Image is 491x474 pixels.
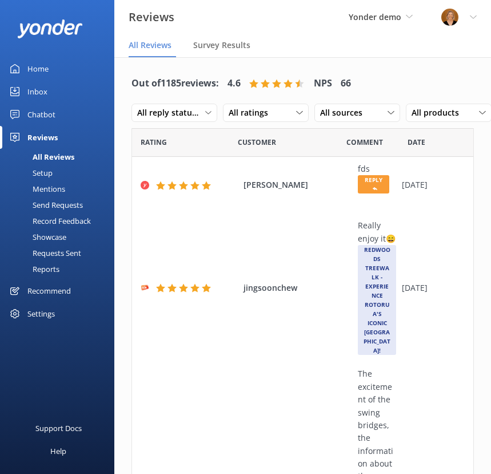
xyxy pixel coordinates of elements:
[131,76,219,91] h4: Out of 1185 reviews:
[35,417,82,440] div: Support Docs
[27,103,55,126] div: Chatbot
[402,179,459,191] div: [DATE]
[27,279,71,302] div: Recommend
[346,137,383,148] span: Question
[243,179,352,191] span: [PERSON_NAME]
[27,302,55,325] div: Settings
[227,76,241,91] h4: 4.6
[320,106,369,119] span: All sources
[243,282,352,294] span: jingsoonchew
[358,245,396,355] div: Redwoods Treewalk - experience Rotorua's iconic [GEOGRAPHIC_DATA]!
[358,175,389,193] span: Reply
[408,137,425,148] span: Date
[193,39,250,51] span: Survey Results
[7,197,114,213] a: Send Requests
[402,282,459,294] div: [DATE]
[17,19,83,38] img: yonder-white-logo.png
[7,261,59,277] div: Reports
[7,181,65,197] div: Mentions
[7,229,114,245] a: Showcase
[7,213,91,229] div: Record Feedback
[129,39,171,51] span: All Reviews
[441,9,458,26] img: 1-1617059290.jpg
[7,149,114,165] a: All Reviews
[229,106,275,119] span: All ratings
[358,219,396,245] div: Really enjoy it😄
[7,261,114,277] a: Reports
[314,76,332,91] h4: NPS
[7,245,81,261] div: Requests Sent
[412,106,466,119] span: All products
[7,229,66,245] div: Showcase
[27,80,47,103] div: Inbox
[349,11,401,22] span: Yonder demo
[7,245,114,261] a: Requests Sent
[141,137,167,148] span: Date
[7,149,74,165] div: All Reviews
[7,181,114,197] a: Mentions
[7,213,114,229] a: Record Feedback
[7,197,83,213] div: Send Requests
[129,8,174,26] h3: Reviews
[7,165,53,181] div: Setup
[27,126,58,149] div: Reviews
[238,137,276,148] span: Date
[50,440,66,463] div: Help
[358,163,396,175] div: fds
[137,106,205,119] span: All reply statuses
[27,57,49,80] div: Home
[7,165,114,181] a: Setup
[341,76,351,91] h4: 66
